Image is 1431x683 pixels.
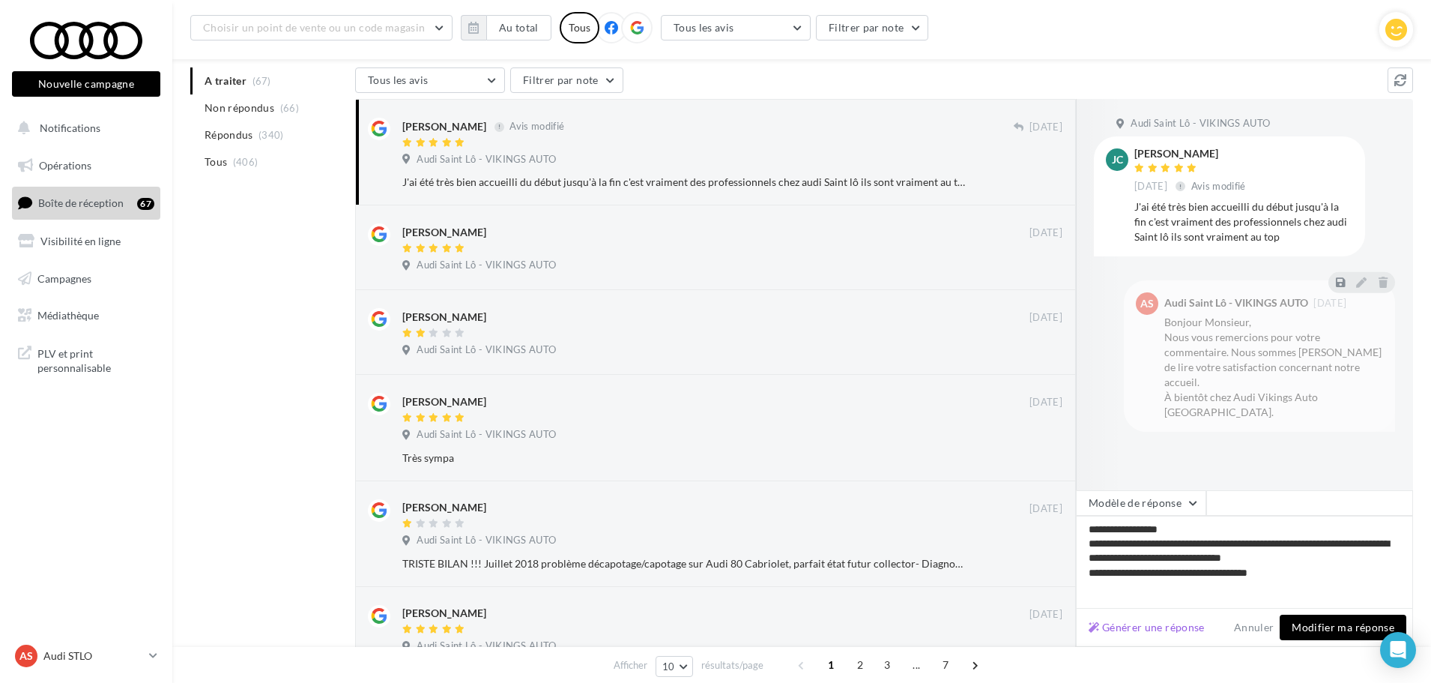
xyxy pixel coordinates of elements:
span: [DATE] [1029,502,1062,516]
span: Audi Saint Lô - VIKINGS AUTO [417,428,556,442]
a: Campagnes [9,263,163,295]
span: 2 [848,653,872,677]
span: Répondus [205,127,253,142]
button: Tous les avis [661,15,811,40]
button: Au total [461,15,551,40]
button: Générer une réponse [1083,619,1211,637]
span: [DATE] [1029,121,1062,134]
span: Audi Saint Lô - VIKINGS AUTO [417,534,556,547]
span: (406) [233,156,258,168]
span: Opérations [39,159,91,172]
div: J'ai été très bien accueilli du début jusqu'à la fin c'est vraiment des professionnels chez audi ... [1134,199,1353,244]
span: Audi Saint Lô - VIKINGS AUTO [417,343,556,357]
div: [PERSON_NAME] [402,500,486,515]
span: Avis modifié [509,121,564,133]
button: Nouvelle campagne [12,71,160,97]
button: Filtrer par note [510,67,623,93]
span: [DATE] [1029,311,1062,325]
span: [DATE] [1134,180,1167,193]
div: Très sympa [402,451,965,466]
div: 67 [137,198,154,210]
span: Boîte de réception [38,196,124,209]
a: Opérations [9,150,163,181]
span: [DATE] [1313,298,1346,308]
a: Boîte de réception67 [9,187,163,219]
p: Audi STLO [43,649,143,664]
span: 3 [875,653,899,677]
div: TRISTE BILAN !!! Juillet 2018 problème décapotage/capotage sur Audi 80 Cabriolet, parfait état fu... [402,556,965,571]
div: [PERSON_NAME] [1134,148,1249,159]
button: Modèle de réponse [1076,490,1206,516]
span: Afficher [614,658,647,673]
button: Tous les avis [355,67,505,93]
span: 1 [819,653,843,677]
div: Open Intercom Messenger [1380,632,1416,668]
span: résultats/page [701,658,763,673]
span: (66) [280,102,299,114]
button: Modifier ma réponse [1280,615,1406,640]
span: Notifications [40,121,100,134]
span: (340) [258,129,284,141]
div: [PERSON_NAME] [402,310,486,325]
a: AS Audi STLO [12,642,160,670]
span: Choisir un point de vente ou un code magasin [203,21,425,34]
span: 7 [934,653,957,677]
a: Visibilité en ligne [9,226,163,257]
a: Médiathèque [9,300,163,331]
span: Campagnes [37,271,91,284]
span: [DATE] [1029,608,1062,622]
span: PLV et print personnalisable [37,343,154,376]
button: Filtrer par note [816,15,929,40]
span: Tous [205,154,227,169]
span: Avis modifié [1191,180,1246,192]
span: Audi Saint Lô - VIKINGS AUTO [417,640,556,653]
button: Choisir un point de vente ou un code magasin [190,15,453,40]
div: [PERSON_NAME] [402,119,486,134]
span: [DATE] [1029,226,1062,240]
div: [PERSON_NAME] [402,225,486,240]
div: [PERSON_NAME] [402,394,486,409]
span: Audi Saint Lô - VIKINGS AUTO [417,259,556,272]
span: [DATE] [1029,396,1062,409]
a: PLV et print personnalisable [9,337,163,382]
button: 10 [656,656,694,677]
span: Audi Saint Lô - VIKINGS AUTO [417,153,556,166]
span: Visibilité en ligne [40,235,121,247]
span: Tous les avis [368,73,429,86]
div: J'ai été très bien accueilli du début jusqu'à la fin c'est vraiment des professionnels chez audi ... [402,175,965,190]
span: ... [904,653,928,677]
div: Tous [560,12,599,43]
button: Annuler [1228,619,1280,637]
span: Non répondus [205,100,274,115]
span: Médiathèque [37,309,99,322]
button: Notifications [9,112,157,144]
span: Tous les avis [674,21,734,34]
span: Jc [1112,152,1123,167]
span: AS [19,649,33,664]
div: [PERSON_NAME] [402,606,486,621]
span: 10 [662,661,675,673]
span: Audi Saint Lô - VIKINGS AUTO [1131,117,1270,130]
div: Bonjour Monsieur, Nous vous remercions pour votre commentaire. Nous sommes [PERSON_NAME] de lire ... [1164,315,1383,420]
span: AS [1140,296,1154,311]
div: Audi Saint Lô - VIKINGS AUTO [1164,298,1308,308]
button: Au total [486,15,551,40]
